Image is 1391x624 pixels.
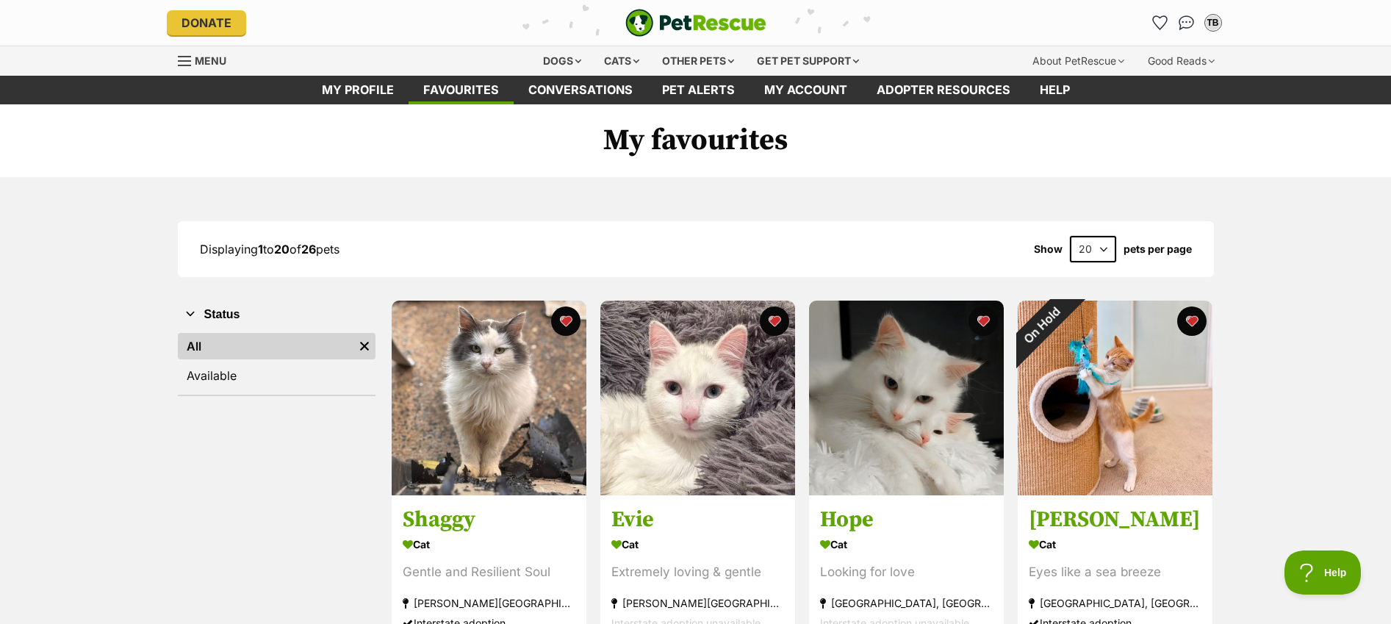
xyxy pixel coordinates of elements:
[403,563,575,583] div: Gentle and Resilient Soul
[1175,11,1198,35] a: Conversations
[274,242,290,257] strong: 20
[258,242,263,257] strong: 1
[820,506,993,534] h3: Hope
[1029,594,1201,614] div: [GEOGRAPHIC_DATA], [GEOGRAPHIC_DATA]
[533,46,592,76] div: Dogs
[1029,506,1201,534] h3: [PERSON_NAME]
[392,301,586,495] img: Shaggy
[999,281,1085,368] div: On Hold
[195,54,226,67] span: Menu
[647,76,750,104] a: Pet alerts
[750,76,862,104] a: My account
[611,506,784,534] h3: Evie
[862,76,1025,104] a: Adopter resources
[1179,15,1194,30] img: chat-41dd97257d64d25036548639549fe6c8038ab92f7586957e7f3b1b290dea8141.svg
[625,9,766,37] img: logo-e224e6f780fb5917bec1dbf3a21bbac754714ae5b6737aabdf751b685950b380.svg
[1025,76,1085,104] a: Help
[1206,15,1221,30] div: TB
[611,563,784,583] div: Extremely loving & gentle
[1201,11,1225,35] button: My account
[1022,46,1135,76] div: About PetRescue
[1029,534,1201,556] div: Cat
[178,305,375,324] button: Status
[600,301,795,495] img: Evie
[594,46,650,76] div: Cats
[968,306,998,336] button: favourite
[1018,301,1212,495] img: Bailey
[1149,11,1172,35] a: Favourites
[403,506,575,534] h3: Shaggy
[1018,484,1212,498] a: On Hold
[178,46,237,73] a: Menu
[551,306,581,336] button: favourite
[652,46,744,76] div: Other pets
[178,333,353,359] a: All
[820,534,993,556] div: Cat
[1034,243,1063,255] span: Show
[820,594,993,614] div: [GEOGRAPHIC_DATA], [GEOGRAPHIC_DATA]
[178,362,375,389] a: Available
[409,76,514,104] a: Favourites
[760,306,789,336] button: favourite
[167,10,246,35] a: Donate
[625,9,766,37] a: PetRescue
[1149,11,1225,35] ul: Account quick links
[611,594,784,614] div: [PERSON_NAME][GEOGRAPHIC_DATA], [GEOGRAPHIC_DATA]
[353,333,375,359] a: Remove filter
[1029,563,1201,583] div: Eyes like a sea breeze
[178,330,375,395] div: Status
[1284,551,1362,595] iframe: Help Scout Beacon - Open
[301,242,316,257] strong: 26
[200,242,339,257] span: Displaying to of pets
[1137,46,1225,76] div: Good Reads
[820,563,993,583] div: Looking for love
[403,534,575,556] div: Cat
[1177,306,1207,336] button: favourite
[514,76,647,104] a: conversations
[809,301,1004,495] img: Hope
[307,76,409,104] a: My profile
[1124,243,1192,255] label: pets per page
[403,594,575,614] div: [PERSON_NAME][GEOGRAPHIC_DATA][PERSON_NAME], [GEOGRAPHIC_DATA]
[611,534,784,556] div: Cat
[747,46,869,76] div: Get pet support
